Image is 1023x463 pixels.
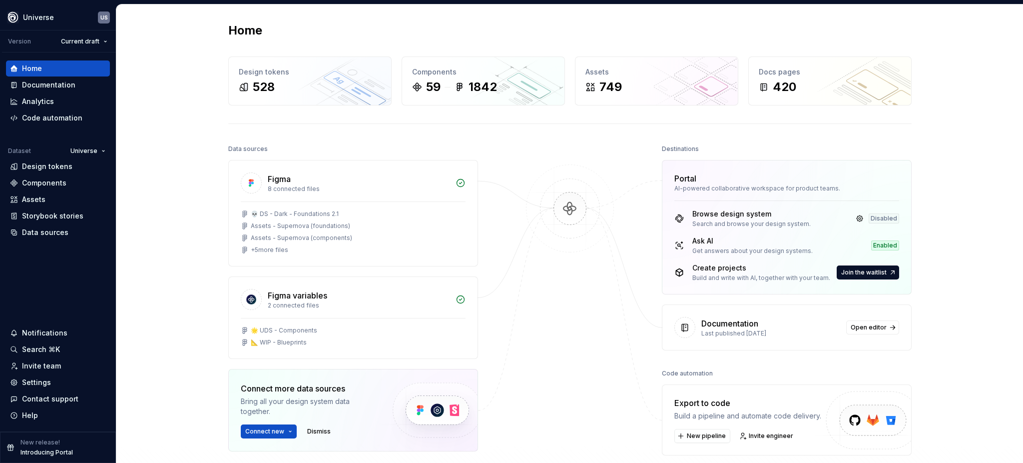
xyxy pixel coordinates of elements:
[22,113,82,123] div: Code automation
[759,67,901,77] div: Docs pages
[662,366,713,380] div: Code automation
[687,432,726,440] span: New pipeline
[736,429,798,443] a: Invite engineer
[2,6,114,28] button: UniverseUS
[100,13,108,21] div: US
[402,56,565,105] a: Components591842
[6,60,110,76] a: Home
[22,161,72,171] div: Design tokens
[22,344,60,354] div: Search ⌘K
[841,268,887,276] span: Join the waitlist
[22,328,67,338] div: Notifications
[251,338,307,346] div: 📐 WIP - Blueprints
[674,397,821,409] div: Export to code
[6,110,110,126] a: Code automation
[61,37,99,45] span: Current draft
[692,236,813,246] div: Ask AI
[303,424,335,438] button: Dismiss
[20,438,60,446] p: New release!
[22,178,66,188] div: Components
[22,211,83,221] div: Storybook stories
[851,323,887,331] span: Open editor
[871,240,899,250] div: Enabled
[241,396,376,416] div: Bring all your design system data together.
[241,424,297,438] button: Connect new
[6,224,110,240] a: Data sources
[692,247,813,255] div: Get answers about your design systems.
[268,173,291,185] div: Figma
[22,377,51,387] div: Settings
[239,67,381,77] div: Design tokens
[22,63,42,73] div: Home
[251,234,352,242] div: Assets - Supernova (components)
[6,175,110,191] a: Components
[674,172,696,184] div: Portal
[251,210,339,218] div: 💀 DS - Dark - Foundations 2.1
[22,410,38,420] div: Help
[701,317,758,329] div: Documentation
[22,361,61,371] div: Invite team
[253,79,275,95] div: 528
[6,208,110,224] a: Storybook stories
[241,382,376,394] div: Connect more data sources
[8,37,31,45] div: Version
[6,358,110,374] a: Invite team
[869,213,899,223] div: Disabled
[228,56,392,105] a: Design tokens528
[228,276,478,359] a: Figma variables2 connected files🌟 UDS - Components📐 WIP - Blueprints
[674,411,821,421] div: Build a pipeline and automate code delivery.
[773,79,796,95] div: 420
[674,429,730,443] button: New pipeline
[701,329,840,337] div: Last published [DATE]
[228,142,268,156] div: Data sources
[268,301,450,309] div: 2 connected files
[575,56,738,105] a: Assets749
[307,427,331,435] span: Dismiss
[6,77,110,93] a: Documentation
[66,144,110,158] button: Universe
[251,326,317,334] div: 🌟 UDS - Components
[22,227,68,237] div: Data sources
[692,274,830,282] div: Build and write with AI, together with your team.
[749,432,793,440] span: Invite engineer
[22,194,45,204] div: Assets
[20,448,73,456] p: Introducing Portal
[245,427,284,435] span: Connect new
[6,158,110,174] a: Design tokens
[251,222,350,230] div: Assets - Supernova (foundations)
[228,22,262,38] h2: Home
[846,320,899,334] a: Open editor
[6,391,110,407] button: Contact support
[268,185,450,193] div: 8 connected files
[662,142,699,156] div: Destinations
[692,263,830,273] div: Create projects
[6,374,110,390] a: Settings
[56,34,112,48] button: Current draft
[6,325,110,341] button: Notifications
[6,341,110,357] button: Search ⌘K
[412,67,554,77] div: Components
[23,12,54,22] div: Universe
[585,67,728,77] div: Assets
[6,191,110,207] a: Assets
[8,147,31,155] div: Dataset
[6,93,110,109] a: Analytics
[251,246,288,254] div: + 5 more files
[692,209,811,219] div: Browse design system
[7,11,19,23] img: 87d06435-c97f-426c-aa5d-5eb8acd3d8b3.png
[22,394,78,404] div: Contact support
[748,56,912,105] a: Docs pages420
[599,79,622,95] div: 749
[70,147,97,155] span: Universe
[469,79,497,95] div: 1842
[837,265,899,279] button: Join the waitlist
[426,79,441,95] div: 59
[6,407,110,423] button: Help
[228,160,478,266] a: Figma8 connected files💀 DS - Dark - Foundations 2.1Assets - Supernova (foundations)Assets - Super...
[268,289,327,301] div: Figma variables
[674,184,899,192] div: AI-powered collaborative workspace for product teams.
[22,96,54,106] div: Analytics
[22,80,75,90] div: Documentation
[692,220,811,228] div: Search and browse your design system.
